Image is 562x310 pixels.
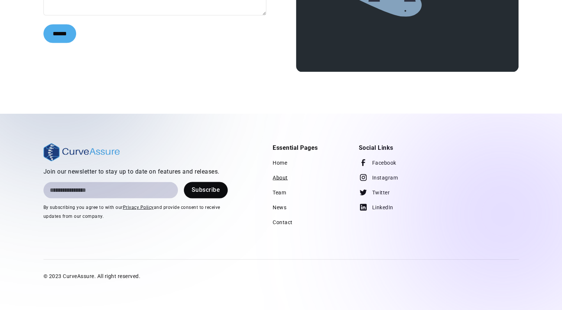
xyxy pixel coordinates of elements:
[273,185,286,200] a: Team
[184,182,228,198] a: Subscribe
[43,167,228,176] div: Join our newsletter to stay up to date on features and releases.
[43,203,228,221] div: By subscribing you agree to with our and provide consent to receive updates from our company.
[123,205,154,210] a: Privacy Policy
[273,155,287,170] a: Home
[372,188,390,197] div: Twitter
[273,200,286,215] a: News
[359,185,390,200] a: Twitter
[43,182,228,198] form: Email Form
[273,170,288,185] a: About
[372,173,398,182] div: Instagram
[372,158,396,167] div: Facebook
[273,215,293,230] a: Contact
[359,200,393,215] a: LinkedIn
[273,143,318,152] div: Essential Pages
[359,155,396,170] a: Facebook
[43,272,141,281] div: © 2023 CurveAssure. All right reserved.
[359,143,393,152] div: Social Links
[359,170,398,185] a: Instagram
[372,203,393,212] div: LinkedIn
